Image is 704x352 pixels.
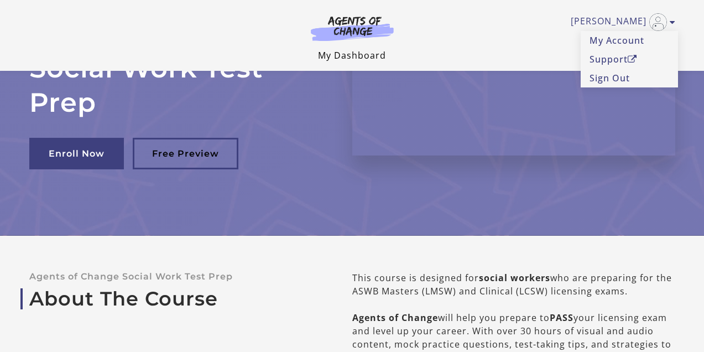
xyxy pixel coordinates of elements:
a: About The Course [29,287,317,310]
a: SupportOpen in a new window [581,50,678,69]
a: Sign Out [581,69,678,87]
a: Enroll Now [29,138,124,169]
a: My Dashboard [318,49,386,61]
b: Agents of Change [352,312,438,324]
img: Agents of Change Logo [299,15,405,41]
a: My Account [581,31,678,50]
a: Free Preview [133,138,238,169]
i: Open in a new window [628,55,637,64]
b: PASS [550,312,573,324]
p: Agents of Change Social Work Test Prep [29,271,317,282]
b: social workers [479,272,550,284]
a: Toggle menu [571,13,670,31]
